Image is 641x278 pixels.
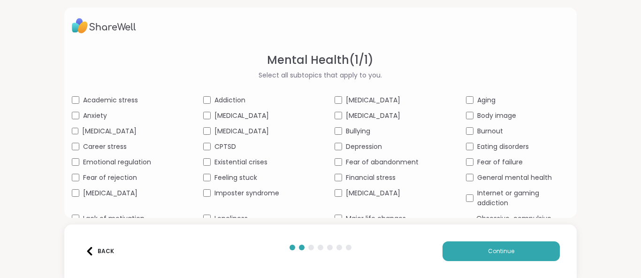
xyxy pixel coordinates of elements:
[346,173,396,183] span: Financial stress
[267,52,374,69] span: Mental Health ( 1 / 1 )
[346,214,406,224] span: Major life changes
[214,157,267,167] span: Existential crises
[346,111,400,121] span: [MEDICAL_DATA]
[214,214,248,224] span: Loneliness
[346,142,382,152] span: Depression
[214,95,245,105] span: Addiction
[85,247,114,255] div: Back
[82,126,137,136] span: [MEDICAL_DATA]
[214,142,236,152] span: CPTSD
[214,188,279,198] span: Imposter syndrome
[346,95,400,105] span: [MEDICAL_DATA]
[83,142,127,152] span: Career stress
[83,188,137,198] span: [MEDICAL_DATA]
[477,157,523,167] span: Fear of failure
[214,173,257,183] span: Feeling stuck
[83,111,107,121] span: Anxiety
[72,15,136,37] img: ShareWell Logo
[443,241,560,261] button: Continue
[477,111,516,121] span: Body image
[214,126,269,136] span: [MEDICAL_DATA]
[476,214,569,233] span: Obsessive-compulsive disorder (OCD)
[83,157,151,167] span: Emotional regulation
[259,70,382,80] span: Select all subtopics that apply to you.
[477,95,496,105] span: Aging
[83,214,145,224] span: Lack of motivation
[214,111,269,121] span: [MEDICAL_DATA]
[83,173,137,183] span: Fear of rejection
[346,126,370,136] span: Bullying
[83,95,138,105] span: Academic stress
[477,173,552,183] span: General mental health
[346,157,419,167] span: Fear of abandonment
[346,188,400,198] span: [MEDICAL_DATA]
[488,247,514,255] span: Continue
[477,126,503,136] span: Burnout
[477,188,570,208] span: Internet or gaming addiction
[81,241,119,261] button: Back
[477,142,529,152] span: Eating disorders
